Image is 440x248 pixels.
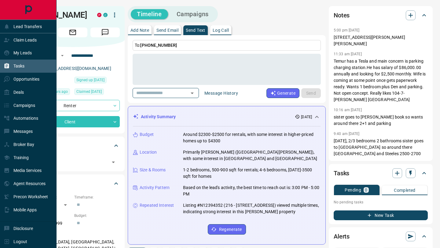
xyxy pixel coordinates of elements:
[334,34,428,47] p: [STREET_ADDRESS][PERSON_NAME][PERSON_NAME]
[334,168,349,178] h2: Tasks
[26,10,88,20] h1: [PERSON_NAME]
[140,149,157,155] p: Location
[183,184,321,197] p: Based on the lead's activity, the best time to reach out is: 3:00 PM - 5:00 PM
[334,114,428,127] p: sister goes to [PERSON_NAME] book so wants around there 2+1 and parking
[183,131,321,144] p: Around $2300-$2500 for rentals, with some interest in higher-priced homes up to $4300
[201,88,242,98] button: Message History
[90,27,120,37] span: Message
[133,111,321,122] div: Activity Summary[DATE]
[334,229,428,244] div: Alerts
[334,108,362,112] p: 10:16 am [DATE]
[334,52,362,56] p: 11:33 am [DATE]
[59,52,66,59] button: Open
[334,232,350,241] h2: Alerts
[109,158,118,166] button: Open
[183,202,321,215] p: Listing #N12394352 (216 - [STREET_ADDRESS]) viewed multiple times, indicating strong interest in ...
[186,28,205,32] p: Send Text
[334,138,428,157] p: [DATE], 2/3 bedrooms 2 bathrooms sister goes to [GEOGRAPHIC_DATA] so around there [GEOGRAPHIC_DAT...
[183,167,321,180] p: 1-2 bedrooms, 500-900 sqft for rentals; 4-6 bedrooms, [DATE]-3500 sqft for homes
[334,58,428,103] p: Temur has a Tesla and main concern is parking charging station.He has salary of $86,000.00 annual...
[140,202,174,209] p: Repeated Interest
[130,28,149,32] p: Add Note
[131,9,168,19] button: Timeline
[58,27,87,37] span: Email
[156,28,178,32] p: Send Email
[334,8,428,23] div: Notes
[334,210,428,220] button: New Task
[26,100,120,111] div: Renter
[26,176,120,191] div: Criteria
[140,43,177,48] span: [PHONE_NUMBER]
[183,149,321,162] p: Primarily [PERSON_NAME] ([GEOGRAPHIC_DATA][PERSON_NAME]), with some interest in [GEOGRAPHIC_DATA]...
[334,10,350,20] h2: Notes
[26,138,120,153] div: Tags
[76,89,102,95] span: Claimed [DATE]
[26,116,120,127] div: Client
[394,188,416,192] p: Completed
[74,195,120,200] p: Timeframe:
[334,28,360,32] p: 5:00 pm [DATE]
[188,89,196,97] button: Open
[133,40,321,51] p: To:
[74,213,120,218] p: Budget:
[334,198,428,207] p: No pending tasks
[365,188,367,192] p: 0
[266,88,299,98] button: Generate
[42,66,111,71] a: [EMAIL_ADDRESS][DOMAIN_NAME]
[141,114,176,120] p: Activity Summary
[140,131,154,138] p: Budget
[140,184,170,191] p: Activity Pattern
[74,88,120,97] div: Fri Sep 01 2023
[76,77,105,83] span: Signed up [DATE]
[170,9,215,19] button: Campaigns
[97,13,101,17] div: property.ca
[345,188,361,192] p: Pending
[103,13,108,17] div: condos.ca
[213,28,229,32] p: Log Call
[334,132,360,136] p: 9:40 am [DATE]
[301,114,312,120] p: [DATE]
[74,77,120,85] div: Sat Oct 16 2021
[140,167,166,173] p: Size & Rooms
[208,224,246,235] button: Regenerate
[334,166,428,181] div: Tasks
[26,232,120,237] p: Areas Searched:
